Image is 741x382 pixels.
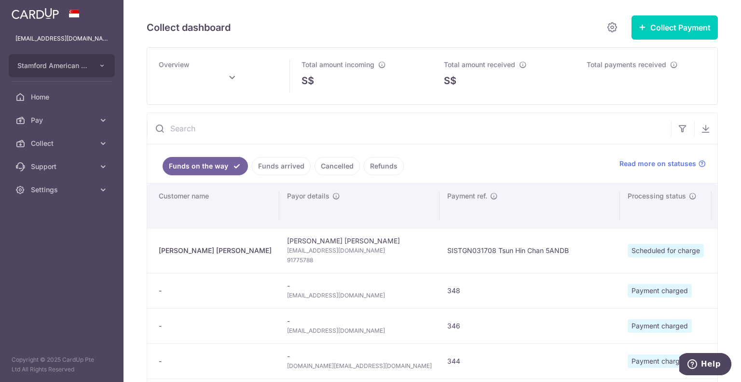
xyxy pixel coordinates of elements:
[279,184,439,228] th: Payor details
[679,353,731,377] iframe: Opens a widget where you can find more information
[15,34,108,43] p: [EMAIL_ADDRESS][DOMAIN_NAME]
[447,191,487,201] span: Payment ref.
[159,356,272,366] div: -
[159,246,272,255] div: [PERSON_NAME] [PERSON_NAME]
[159,60,190,69] span: Overview
[287,326,432,336] span: [EMAIL_ADDRESS][DOMAIN_NAME]
[31,139,95,148] span: Collect
[302,60,374,69] span: Total amount incoming
[163,157,248,175] a: Funds on the way
[31,162,95,171] span: Support
[444,73,456,88] span: S$
[628,284,692,297] span: Payment charged
[439,308,620,343] td: 346
[287,361,432,371] span: [DOMAIN_NAME][EMAIL_ADDRESS][DOMAIN_NAME]
[31,185,95,195] span: Settings
[159,286,272,296] div: -
[628,319,692,333] span: Payment charged
[31,115,95,125] span: Pay
[287,255,432,265] span: 91775788
[444,60,515,69] span: Total amount received
[631,15,718,40] button: Collect Payment
[315,157,360,175] a: Cancelled
[31,92,95,102] span: Home
[619,159,706,169] a: Read more on statuses
[620,184,712,228] th: Processing status
[619,159,696,169] span: Read more on statuses
[439,184,620,228] th: Payment ref.
[279,308,439,343] td: -
[279,343,439,379] td: -
[22,7,41,15] span: Help
[12,8,59,19] img: CardUp
[252,157,311,175] a: Funds arrived
[279,273,439,308] td: -
[9,54,115,77] button: Stamford American International School Pte Ltd
[147,113,671,144] input: Search
[628,244,704,257] span: Scheduled for charge
[17,61,89,71] span: Stamford American International School Pte Ltd
[439,228,620,273] td: SISTGN031708 Tsun Hin Chan 5ANDB
[302,73,314,88] span: S$
[287,191,329,201] span: Payor details
[628,354,692,368] span: Payment charged
[364,157,404,175] a: Refunds
[159,321,272,331] div: -
[287,291,432,300] span: [EMAIL_ADDRESS][DOMAIN_NAME]
[439,343,620,379] td: 344
[279,228,439,273] td: [PERSON_NAME] [PERSON_NAME]
[147,184,279,228] th: Customer name
[147,20,231,35] h5: Collect dashboard
[439,273,620,308] td: 348
[287,246,432,255] span: [EMAIL_ADDRESS][DOMAIN_NAME]
[587,60,666,69] span: Total payments received
[628,191,686,201] span: Processing status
